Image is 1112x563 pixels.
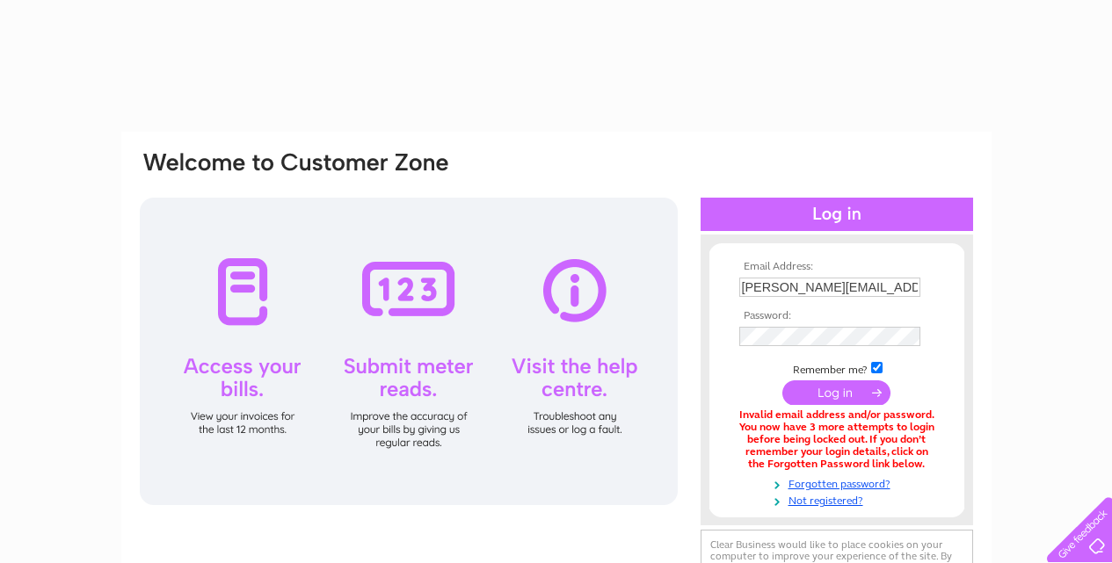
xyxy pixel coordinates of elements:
[735,261,939,273] th: Email Address:
[735,310,939,322] th: Password:
[735,359,939,377] td: Remember me?
[739,409,934,470] div: Invalid email address and/or password. You now have 3 more attempts to login before being locked ...
[739,491,939,508] a: Not registered?
[782,380,890,405] input: Submit
[739,474,939,491] a: Forgotten password?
